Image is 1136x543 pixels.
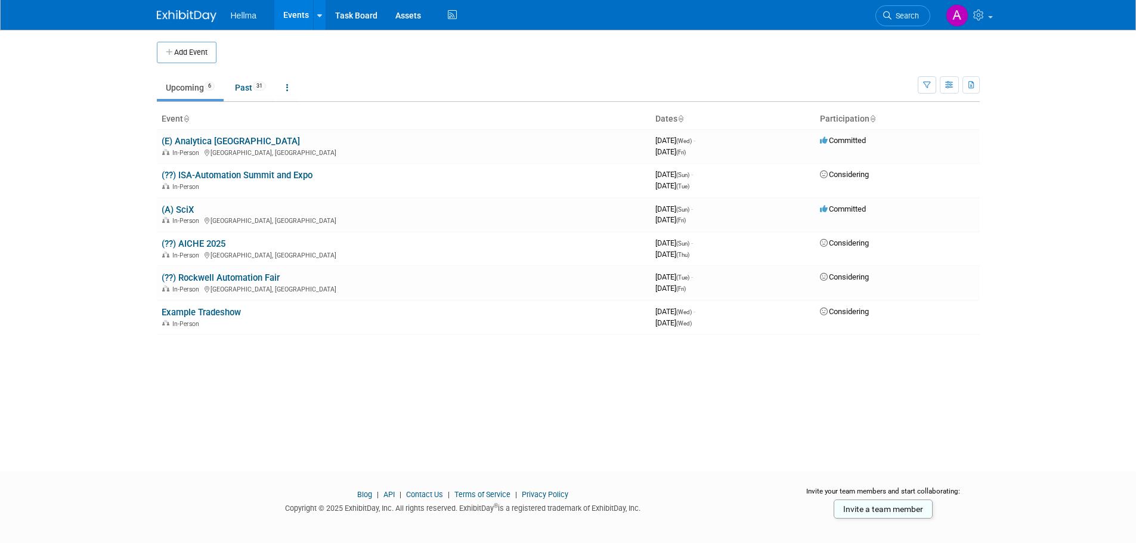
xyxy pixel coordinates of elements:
span: (Fri) [676,217,686,224]
span: [DATE] [655,215,686,224]
span: | [374,490,382,499]
a: Sort by Event Name [183,114,189,123]
div: [GEOGRAPHIC_DATA], [GEOGRAPHIC_DATA] [162,284,646,293]
span: [DATE] [655,272,693,281]
span: (Sun) [676,206,689,213]
a: Blog [357,490,372,499]
img: In-Person Event [162,149,169,155]
span: 6 [205,82,215,91]
div: [GEOGRAPHIC_DATA], [GEOGRAPHIC_DATA] [162,147,646,157]
span: - [691,238,693,247]
span: (Wed) [676,320,692,327]
img: Amanda Moreno [946,4,968,27]
span: In-Person [172,149,203,157]
span: [DATE] [655,136,695,145]
span: (Sun) [676,172,689,178]
a: Invite a team member [834,499,933,519]
a: API [383,490,395,499]
span: [DATE] [655,284,686,293]
span: | [445,490,453,499]
span: - [691,204,693,213]
span: (Sun) [676,240,689,247]
span: [DATE] [655,170,693,179]
span: (Fri) [676,149,686,156]
span: Committed [820,136,866,145]
span: - [694,307,695,316]
img: In-Person Event [162,286,169,291]
span: - [691,170,693,179]
th: Participation [815,109,980,129]
span: [DATE] [655,250,689,259]
a: Upcoming6 [157,76,224,99]
span: 31 [253,82,266,91]
div: Invite your team members and start collaborating: [787,486,980,504]
img: In-Person Event [162,217,169,223]
span: [DATE] [655,238,693,247]
span: Considering [820,272,869,281]
a: (??) Rockwell Automation Fair [162,272,280,283]
span: Hellma [231,11,257,20]
span: Committed [820,204,866,213]
span: [DATE] [655,147,686,156]
a: Search [875,5,930,26]
span: (Tue) [676,183,689,190]
span: [DATE] [655,307,695,316]
a: (E) Analytica [GEOGRAPHIC_DATA] [162,136,300,147]
span: Considering [820,307,869,316]
div: [GEOGRAPHIC_DATA], [GEOGRAPHIC_DATA] [162,250,646,259]
span: Considering [820,170,869,179]
a: Contact Us [406,490,443,499]
span: (Fri) [676,286,686,292]
span: [DATE] [655,318,692,327]
a: Sort by Start Date [677,114,683,123]
span: (Wed) [676,309,692,315]
span: Search [892,11,919,20]
a: Privacy Policy [522,490,568,499]
span: - [694,136,695,145]
span: In-Person [172,286,203,293]
th: Dates [651,109,815,129]
span: In-Person [172,252,203,259]
div: [GEOGRAPHIC_DATA], [GEOGRAPHIC_DATA] [162,215,646,225]
span: (Thu) [676,252,689,258]
span: (Tue) [676,274,689,281]
a: (A) SciX [162,204,194,215]
img: In-Person Event [162,320,169,326]
img: In-Person Event [162,252,169,257]
a: Example Tradeshow [162,307,241,318]
span: Considering [820,238,869,247]
span: In-Person [172,183,203,191]
span: (Wed) [676,138,692,144]
span: | [397,490,404,499]
a: (??) ISA-Automation Summit and Expo [162,170,312,181]
a: (??) AICHE 2025 [162,238,225,249]
a: Terms of Service [454,490,510,499]
span: [DATE] [655,204,693,213]
sup: ® [494,502,498,509]
span: | [512,490,520,499]
img: In-Person Event [162,183,169,189]
span: [DATE] [655,181,689,190]
div: Copyright © 2025 ExhibitDay, Inc. All rights reserved. ExhibitDay is a registered trademark of Ex... [157,500,770,514]
th: Event [157,109,651,129]
button: Add Event [157,42,216,63]
span: In-Person [172,217,203,225]
a: Sort by Participation Type [869,114,875,123]
span: In-Person [172,320,203,328]
a: Past31 [226,76,275,99]
span: - [691,272,693,281]
img: ExhibitDay [157,10,216,22]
